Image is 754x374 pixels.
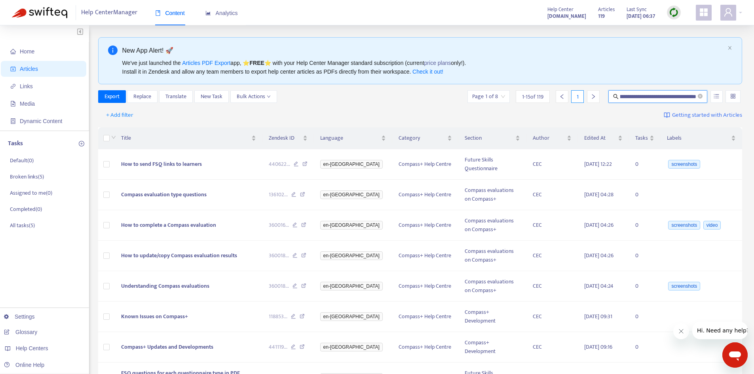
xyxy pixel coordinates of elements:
[10,205,42,213] p: Completed ( 0 )
[10,49,16,54] span: home
[79,141,84,146] span: plus-circle
[526,302,578,332] td: CEC
[458,332,527,363] td: Compass+ Development
[4,362,44,368] a: Online Help
[526,332,578,363] td: CEC
[121,342,213,351] span: Compass+ Updates and Developments
[458,127,527,149] th: Section
[458,210,527,241] td: Compass evaluations on Compass+
[122,59,725,76] div: We've just launched the app, ⭐ ⭐️ with your Help Center Manager standard subscription (current on...
[20,66,38,72] span: Articles
[668,282,700,290] span: screenshots
[629,332,661,363] td: 0
[667,134,729,142] span: Labels
[20,118,62,124] span: Dynamic Content
[584,190,613,199] span: [DATE] 04:28
[182,60,230,66] a: Articles PDF Export
[108,46,118,55] span: info-circle
[571,90,584,103] div: 1
[627,12,655,21] strong: [DATE] 06:37
[10,189,52,197] p: Assigned to me ( 0 )
[629,210,661,241] td: 0
[121,281,209,290] span: Understanding Compass evaluations
[672,111,742,120] span: Getting started with Articles
[165,92,186,101] span: Translate
[106,110,133,120] span: + Add filter
[664,109,742,122] a: Getting started with Articles
[122,46,725,55] div: New App Alert! 🚀
[392,241,458,271] td: Compass+ Help Centre
[692,322,748,339] iframe: Message from company
[526,271,578,302] td: CEC
[392,180,458,210] td: Compass+ Help Centre
[547,11,586,21] a: [DOMAIN_NAME]
[584,312,612,321] span: [DATE] 09:31
[578,127,629,149] th: Edited At
[629,149,661,180] td: 0
[205,10,238,16] span: Analytics
[267,95,271,99] span: down
[465,134,514,142] span: Section
[412,68,443,75] a: Check it out!
[698,93,703,101] span: close-circle
[598,5,615,14] span: Articles
[458,271,527,302] td: Compass evaluations on Compass+
[205,10,211,16] span: area-chart
[458,302,527,332] td: Compass+ Development
[127,90,158,103] button: Replace
[392,302,458,332] td: Compass+ Help Centre
[458,149,527,180] td: Future Skills Questionnaire
[10,156,34,165] p: Default ( 0 )
[269,282,289,290] span: 360018 ...
[392,210,458,241] td: Compass+ Help Centre
[722,342,748,368] iframe: Button to launch messaging window
[20,83,33,89] span: Links
[269,134,301,142] span: Zendesk ID
[10,221,35,230] p: All tasks ( 5 )
[584,251,613,260] span: [DATE] 04:26
[20,101,35,107] span: Media
[269,312,287,321] span: 118853 ...
[629,241,661,271] td: 0
[81,5,137,20] span: Help Center Manager
[547,12,586,21] strong: [DOMAIN_NAME]
[424,60,451,66] a: price plans
[320,134,380,142] span: Language
[155,10,185,16] span: Content
[230,90,277,103] button: Bulk Actionsdown
[269,190,288,199] span: 136102 ...
[724,8,733,17] span: user
[269,251,289,260] span: 360018 ...
[703,221,721,230] span: video
[629,180,661,210] td: 0
[673,323,689,339] iframe: Close message
[104,92,120,101] span: Export
[155,10,161,16] span: book
[10,66,16,72] span: account-book
[629,271,661,302] td: 0
[627,5,647,14] span: Last Sync
[584,159,612,169] span: [DATE] 12:22
[668,160,700,169] span: screenshots
[664,112,670,118] img: image-link
[392,149,458,180] td: Compass+ Help Centre
[584,134,616,142] span: Edited At
[16,345,48,351] span: Help Centers
[262,127,314,149] th: Zendesk ID
[121,159,202,169] span: How to send FSQ links to learners
[698,94,703,99] span: close-circle
[10,84,16,89] span: link
[699,8,708,17] span: appstore
[12,7,67,18] img: Swifteq
[4,313,35,320] a: Settings
[629,127,661,149] th: Tasks
[458,241,527,271] td: Compass evaluations on Compass+
[584,342,612,351] span: [DATE] 09:16
[320,160,383,169] span: en-[GEOGRAPHIC_DATA]
[458,180,527,210] td: Compass evaluations on Compass+
[727,46,732,50] span: close
[10,118,16,124] span: container
[121,190,207,199] span: Compass evaluation type questions
[8,139,23,148] p: Tasks
[115,127,262,149] th: Title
